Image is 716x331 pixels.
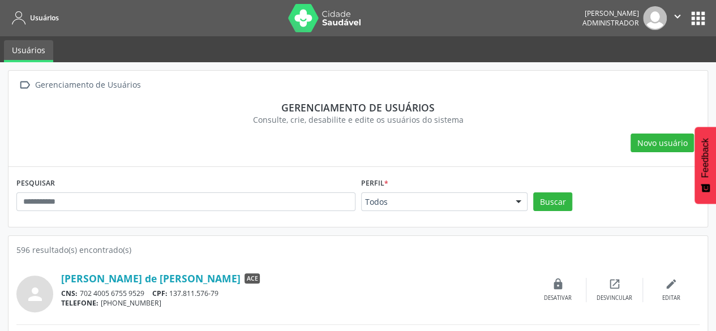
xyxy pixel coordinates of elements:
[4,40,53,62] a: Usuários
[671,10,684,23] i: 
[16,77,33,93] i: 
[700,138,710,178] span: Feedback
[688,8,708,28] button: apps
[24,101,692,114] div: Gerenciamento de usuários
[61,298,530,308] div: [PHONE_NUMBER]
[582,8,639,18] div: [PERSON_NAME]
[533,192,572,212] button: Buscar
[30,13,59,23] span: Usuários
[16,244,700,256] div: 596 resultado(s) encontrado(s)
[631,134,694,153] button: Novo usuário
[365,196,504,208] span: Todos
[16,175,55,192] label: PESQUISAR
[361,175,388,192] label: Perfil
[61,289,78,298] span: CNS:
[665,278,678,290] i: edit
[544,294,572,302] div: Desativar
[61,272,241,285] a: [PERSON_NAME] de [PERSON_NAME]
[33,77,143,93] div: Gerenciamento de Usuários
[245,273,260,283] span: ACE
[152,289,168,298] span: CPF:
[16,77,143,93] a:  Gerenciamento de Usuários
[662,294,680,302] div: Editar
[597,294,632,302] div: Desvincular
[608,278,621,290] i: open_in_new
[637,137,688,149] span: Novo usuário
[667,6,688,30] button: 
[8,8,59,27] a: Usuários
[643,6,667,30] img: img
[582,18,639,28] span: Administrador
[694,127,716,204] button: Feedback - Mostrar pesquisa
[24,114,692,126] div: Consulte, crie, desabilite e edite os usuários do sistema
[61,289,530,298] div: 702 4005 6755 9529 137.811.576-79
[552,278,564,290] i: lock
[61,298,98,308] span: TELEFONE:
